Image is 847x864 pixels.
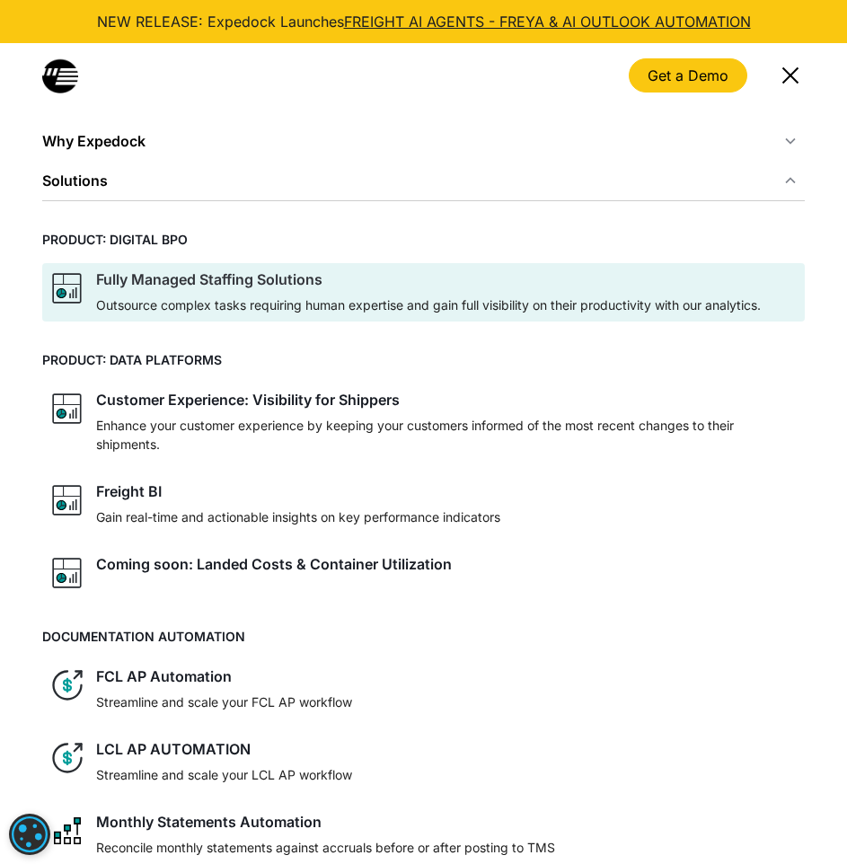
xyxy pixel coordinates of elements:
[96,391,400,409] div: Customer Experience: Visibility for Shippers
[49,667,85,703] img: dollar icon
[96,270,322,288] div: Fully Managed Staffing Solutions
[42,660,805,719] a: dollar iconFCL AP AutomationStreamline and scale your FCL AP workflow
[96,507,500,526] p: Gain real-time and actionable insights on key performance indicators
[96,667,232,685] div: FCL AP Automation
[42,230,805,249] h4: PRODUCT: DIGITAL BPO
[96,813,322,831] div: Monthly Statements Automation
[96,482,162,500] div: Freight BI
[49,270,85,306] img: graph icon
[96,765,352,784] p: Streamline and scale your LCL AP workflow
[49,555,85,591] img: graph icon
[42,57,78,93] a: home
[42,263,805,322] a: graph iconFully Managed Staffing SolutionsOutsource complex tasks requiring human expertise and g...
[97,11,751,32] div: NEW RELEASE: Expedock Launches
[96,555,452,573] div: Coming soon: Landed Costs & Container Utilization
[42,350,805,369] h4: PRODUCT: DATA PLATFORMS
[548,670,847,864] iframe: Chat Widget
[42,627,805,646] h4: DOCUMENTATION AUTOMATION
[42,806,805,864] a: network like iconMonthly Statements AutomationReconcile monthly statements against accruals befor...
[769,54,805,97] div: menu
[42,733,805,791] a: dollar iconLCL AP AUTOMATIONStreamline and scale your LCL AP workflow
[96,295,761,314] p: Outsource complex tasks requiring human expertise and gain full visibility on their productivity ...
[42,57,78,93] img: Expedock Company Logo no text
[344,13,751,31] a: FREIGHT AI AGENTS - FREYA & AI OUTLOOK AUTOMATION
[49,740,85,776] img: dollar icon
[49,482,85,518] img: graph icon
[42,161,805,200] div: Solutions
[96,740,251,758] div: LCL AP AUTOMATION
[629,58,747,93] a: Get a Demo
[96,416,798,454] p: Enhance your customer experience by keeping your customers informed of the most recent changes to...
[42,384,805,461] a: graph iconCustomer Experience: Visibility for ShippersEnhance your customer experience by keeping...
[96,692,352,711] p: Streamline and scale your FCL AP workflow
[42,172,108,190] div: Solutions
[42,121,805,161] div: Why Expedock
[42,132,146,150] div: Why Expedock
[42,548,805,598] a: graph iconComing soon: Landed Costs & Container Utilization
[96,838,555,857] p: Reconcile monthly statements against accruals before or after posting to TMS
[42,475,805,533] a: graph iconFreight BIGain real-time and actionable insights on key performance indicators
[49,391,85,427] img: graph icon
[49,813,85,849] img: network like icon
